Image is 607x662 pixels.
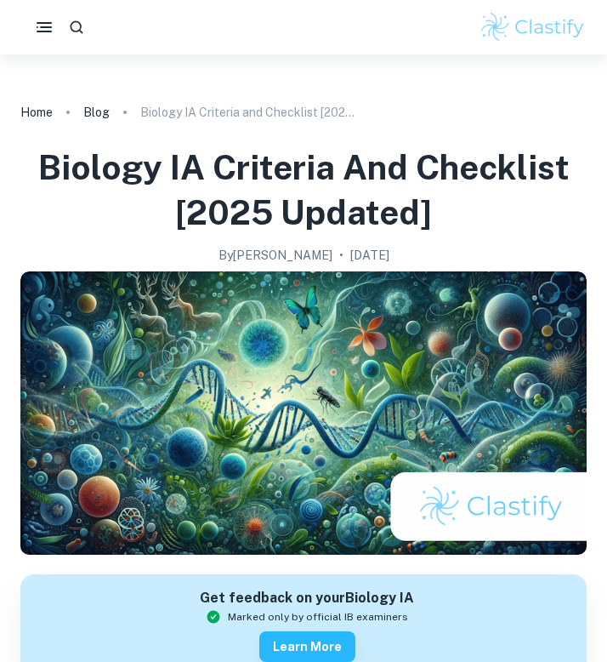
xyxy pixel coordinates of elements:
p: • [339,246,343,265]
img: Biology IA Criteria and Checklist [2025 updated] cover image [20,271,587,555]
p: Biology IA Criteria and Checklist [2025 updated] [140,103,361,122]
h6: Get feedback on your Biology IA [200,588,414,609]
a: Blog [83,100,110,124]
span: Marked only by official IB examiners [228,609,408,625]
h2: [DATE] [350,246,389,265]
a: Home [20,100,53,124]
h2: By [PERSON_NAME] [218,246,332,265]
h1: Biology IA Criteria and Checklist [2025 updated] [20,145,587,236]
img: Clastify logo [479,10,587,44]
button: Learn more [259,631,355,662]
